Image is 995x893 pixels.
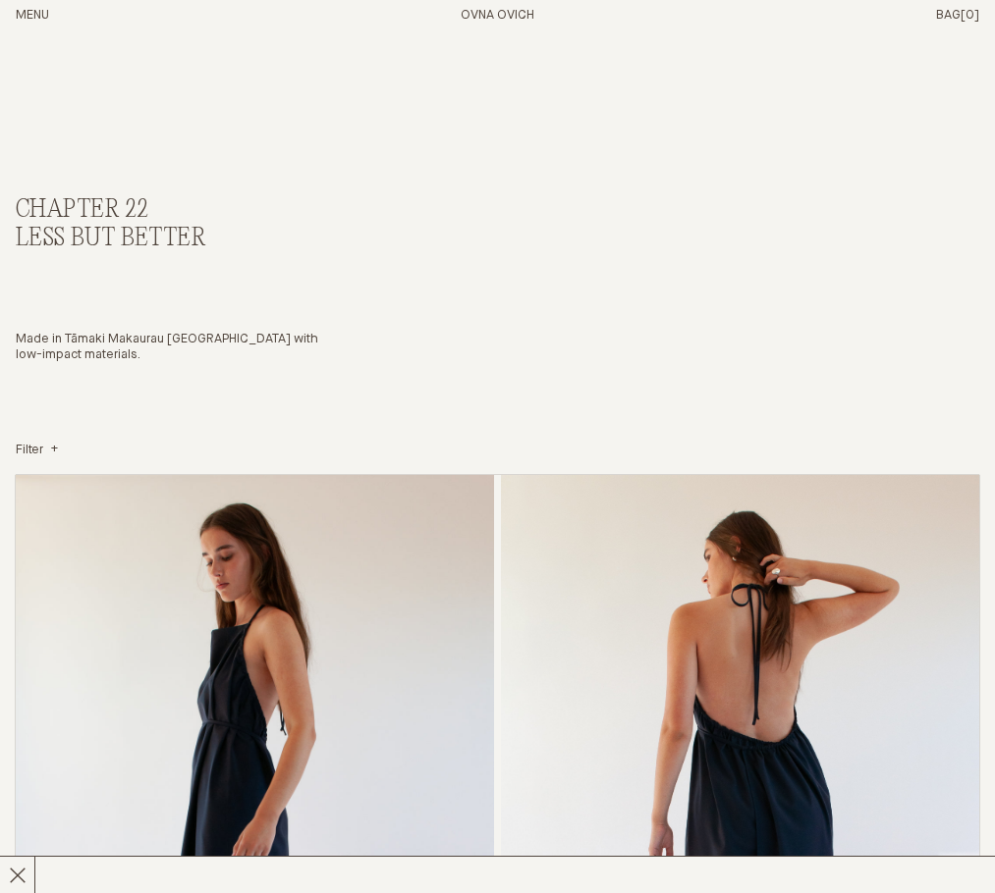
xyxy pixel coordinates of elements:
[461,9,534,22] a: Home
[16,225,326,253] h3: Less But Better
[16,8,49,25] button: Open Menu
[16,443,58,459] summary: Filter
[961,9,979,22] span: [0]
[16,196,326,225] h2: Chapter 22
[936,9,961,22] span: Bag
[16,332,326,365] p: Made in Tāmaki Makaurau [GEOGRAPHIC_DATA] with low-impact materials.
